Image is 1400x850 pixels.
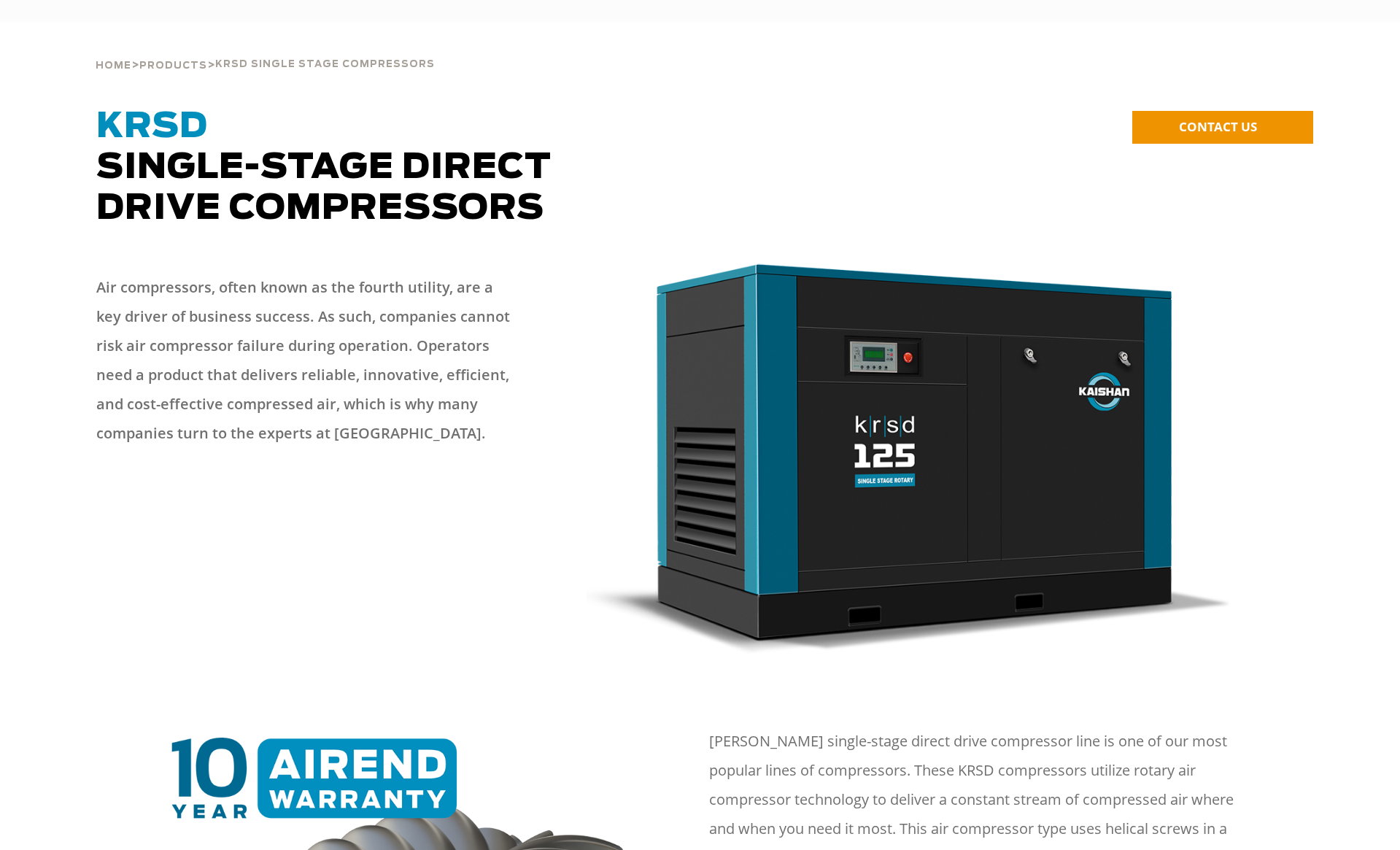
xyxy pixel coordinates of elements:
[96,109,208,144] span: KRSD
[587,258,1233,654] img: krsd125
[139,58,207,72] a: Products
[1132,111,1313,144] a: CONTACT US
[139,61,207,71] span: Products
[96,58,131,72] a: Home
[96,61,131,71] span: Home
[96,273,519,448] p: Air compressors, often known as the fourth utility, are a key driver of business success. As such...
[96,109,552,226] span: Single-Stage Direct Drive Compressors
[96,22,435,77] div: > >
[215,60,435,69] span: krsd single stage compressors
[1179,118,1257,135] span: CONTACT US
